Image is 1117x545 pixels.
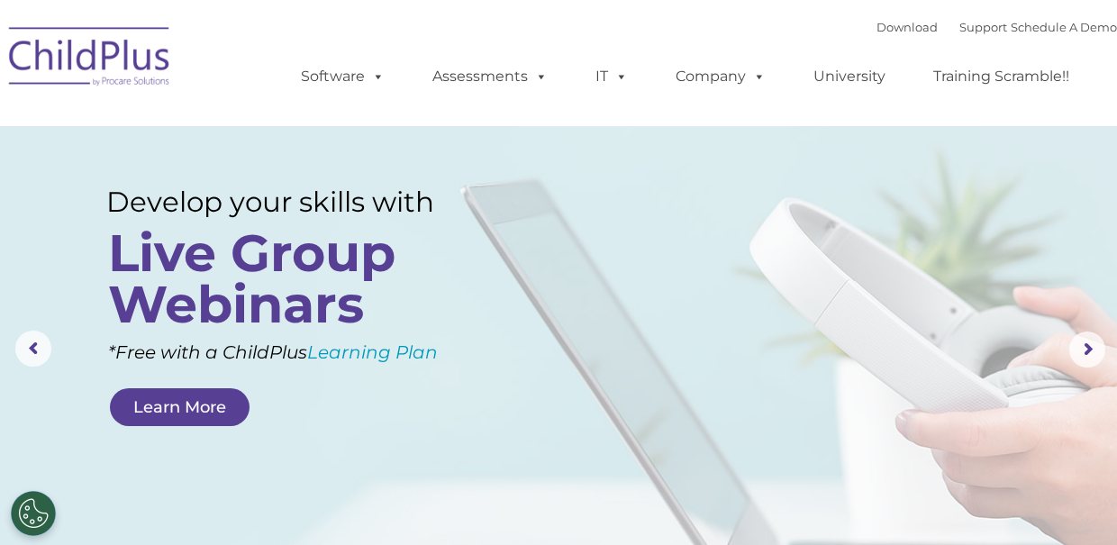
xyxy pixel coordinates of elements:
[658,59,784,95] a: Company
[110,388,250,426] a: Learn More
[11,491,56,536] button: Cookies Settings
[108,227,471,330] rs-layer: Live Group Webinars
[795,59,904,95] a: University
[414,59,566,95] a: Assessments
[876,20,1117,34] font: |
[250,193,327,206] span: Phone number
[106,186,476,219] rs-layer: Develop your skills with
[915,59,1087,95] a: Training Scramble!!
[250,119,305,132] span: Last name
[307,341,438,363] a: Learning Plan
[283,59,403,95] a: Software
[876,20,938,34] a: Download
[959,20,1007,34] a: Support
[822,350,1117,545] iframe: Chat Widget
[1011,20,1117,34] a: Schedule A Demo
[108,336,503,369] rs-layer: *Free with a ChildPlus
[577,59,646,95] a: IT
